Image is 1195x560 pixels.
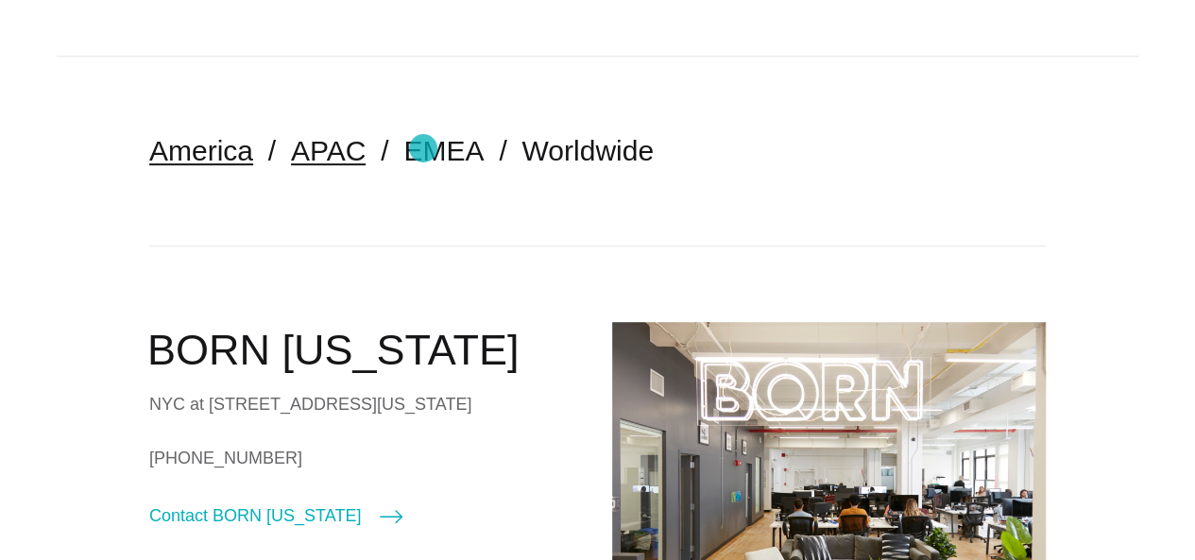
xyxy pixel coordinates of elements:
[149,390,584,418] div: NYC at [STREET_ADDRESS][US_STATE]
[291,135,366,166] a: APAC
[149,502,402,529] a: Contact BORN [US_STATE]
[147,322,584,379] h2: BORN [US_STATE]
[521,135,654,166] a: Worldwide
[149,135,253,166] a: America
[403,135,484,166] a: EMEA
[149,444,584,472] a: [PHONE_NUMBER]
